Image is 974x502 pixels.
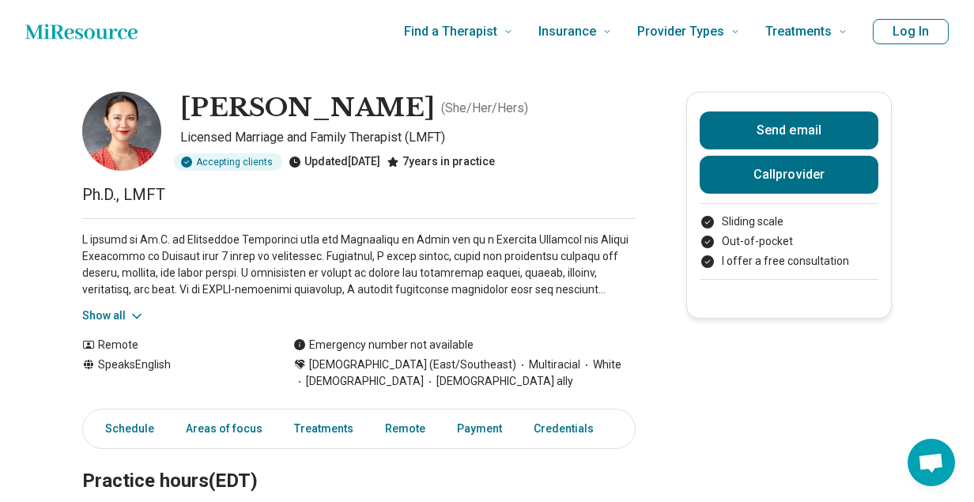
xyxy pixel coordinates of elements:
div: 7 years in practice [387,153,495,171]
button: Send email [700,111,878,149]
p: L ipsumd si Am.C. ad Elitseddoe Temporinci utla etd Magnaaliqu en Admin ven qu n Exercita Ullamco... [82,232,636,298]
a: Payment [447,413,512,445]
a: Home page [25,16,138,47]
a: Areas of focus [176,413,272,445]
ul: Payment options [700,213,878,270]
div: Accepting clients [174,153,282,171]
button: Show all [82,308,145,324]
a: Credentials [524,413,613,445]
a: Treatments [285,413,363,445]
h2: Practice hours (EDT) [82,430,636,495]
li: I offer a free consultation [700,253,878,270]
div: Emergency number not available [293,337,474,353]
img: Léi Sun, Licensed Marriage and Family Therapist (LMFT) [82,92,161,171]
span: [DEMOGRAPHIC_DATA] ally [424,373,573,390]
p: Licensed Marriage and Family Therapist (LMFT) [180,128,636,147]
p: Ph.D., LMFT [82,183,636,206]
div: Updated [DATE] [289,153,380,171]
button: Log In [873,19,949,44]
a: Schedule [86,413,164,445]
span: [DEMOGRAPHIC_DATA] [293,373,424,390]
a: Remote [376,413,435,445]
p: ( She/Her/Hers ) [441,99,528,118]
span: White [580,357,621,373]
h1: [PERSON_NAME] [180,92,435,125]
li: Out-of-pocket [700,233,878,250]
span: Insurance [538,21,596,43]
li: Sliding scale [700,213,878,230]
div: Speaks English [82,357,262,390]
span: [DEMOGRAPHIC_DATA] (East/Southeast) [309,357,516,373]
div: Remote [82,337,262,353]
span: Find a Therapist [404,21,497,43]
span: Multiracial [516,357,580,373]
button: Callprovider [700,156,878,194]
span: Treatments [765,21,832,43]
span: Provider Types [637,21,724,43]
a: Open chat [908,439,955,486]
